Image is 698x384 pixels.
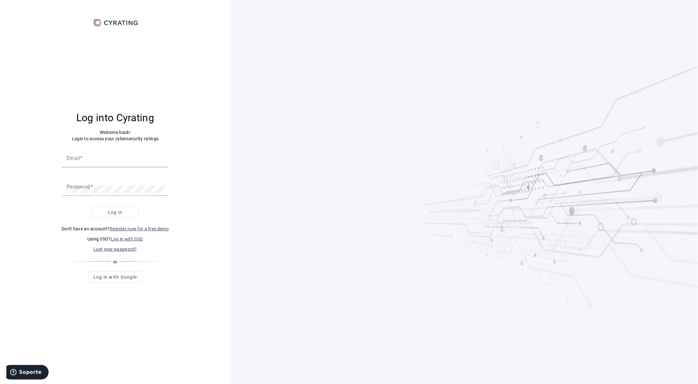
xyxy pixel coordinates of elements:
a: Log in with SSO [111,236,143,242]
iframe: Abre un widget desde donde se puede obtener más información [6,365,49,381]
div: or [66,259,164,265]
button: Log in [91,207,139,218]
p: Welcome back! Login to access your cybersecurity ratings [62,129,169,142]
a: Lost your password? [93,247,137,252]
span: Log in [108,209,123,215]
g: CYRATING [104,21,138,25]
mat-label: Email [67,156,80,162]
mat-label: Password [67,184,90,190]
a: Register now for a free demo [110,226,169,231]
p: Using SSO? [62,236,169,242]
button: Log in with Google [88,271,142,283]
p: Don't have an account? [62,226,169,232]
h3: Log into Cyrating [62,111,169,124]
span: Log in with Google [93,274,137,280]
